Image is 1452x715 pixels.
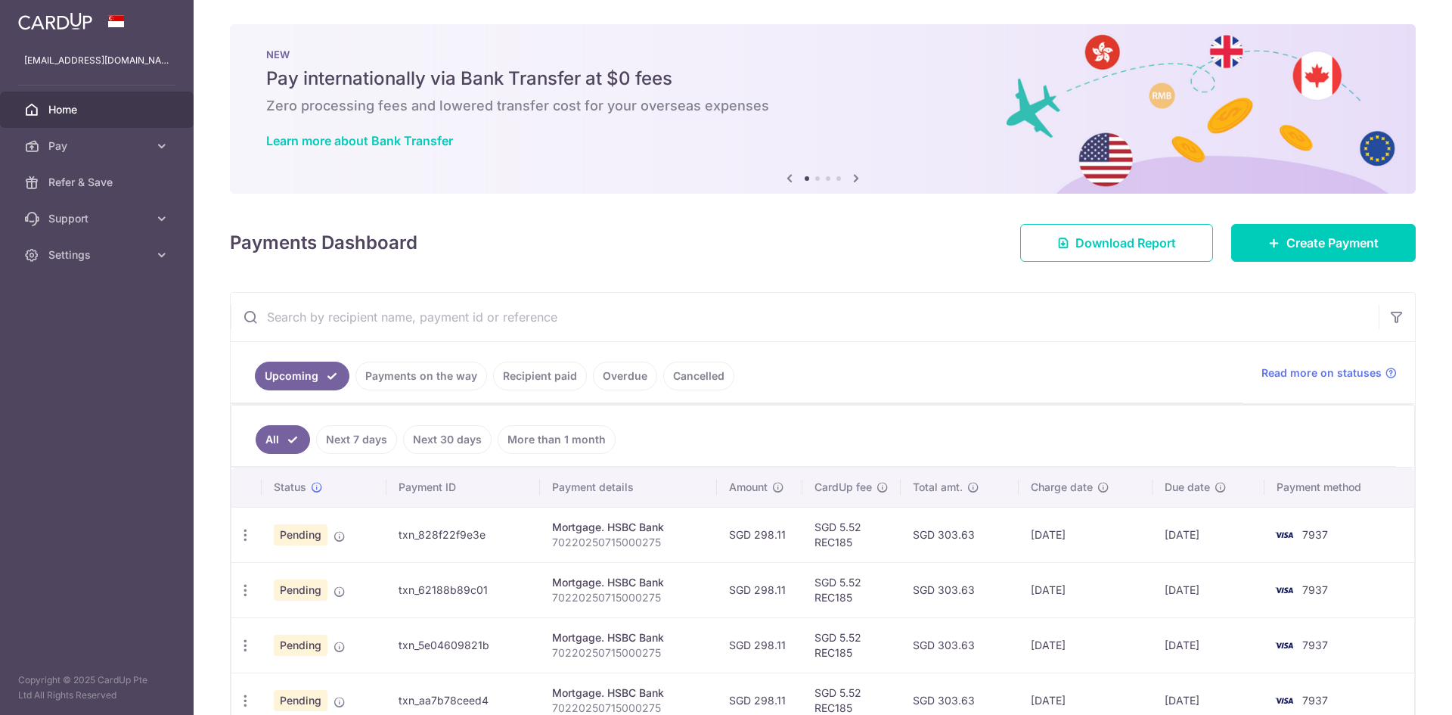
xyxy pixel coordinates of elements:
img: CardUp [18,12,92,30]
p: [EMAIL_ADDRESS][DOMAIN_NAME] [24,53,169,68]
td: txn_5e04609821b [386,617,540,673]
span: Support [48,211,148,226]
p: 70220250715000275 [552,645,705,661]
span: Refer & Save [48,175,148,190]
p: 70220250715000275 [552,590,705,605]
td: [DATE] [1019,617,1153,673]
span: Pending [274,580,327,601]
span: Amount [729,480,768,495]
td: [DATE] [1153,562,1264,617]
td: SGD 298.11 [717,562,802,617]
span: Home [48,102,148,117]
span: Download Report [1075,234,1176,252]
span: 7937 [1302,528,1328,541]
h6: Zero processing fees and lowered transfer cost for your overseas expenses [266,97,1379,115]
th: Payment method [1264,468,1414,507]
td: [DATE] [1153,617,1264,673]
a: Overdue [593,362,657,390]
td: SGD 303.63 [901,562,1019,617]
span: 7937 [1302,639,1328,651]
span: 7937 [1302,583,1328,596]
td: SGD 298.11 [717,507,802,562]
th: Payment details [540,468,717,507]
td: SGD 5.52 REC185 [802,617,901,673]
a: Recipient paid [493,362,587,390]
span: Pay [48,138,148,154]
h5: Pay internationally via Bank Transfer at $0 fees [266,67,1379,91]
span: 7937 [1302,694,1328,707]
span: Total amt. [913,480,963,495]
span: Create Payment [1286,234,1379,252]
td: SGD 303.63 [901,507,1019,562]
td: [DATE] [1019,562,1153,617]
span: Status [274,480,306,495]
td: SGD 298.11 [717,617,802,673]
td: [DATE] [1153,507,1264,562]
a: Cancelled [663,362,734,390]
a: All [256,425,310,454]
span: CardUp fee [814,480,872,495]
a: Next 30 days [403,425,492,454]
td: [DATE] [1019,507,1153,562]
img: Bank Card [1269,526,1299,544]
a: Create Payment [1231,224,1416,262]
div: Mortgage. HSBC Bank [552,520,705,535]
span: Charge date [1031,480,1093,495]
td: txn_828f22f9e3e [386,507,540,562]
img: Bank transfer banner [230,24,1416,194]
td: SGD 303.63 [901,617,1019,673]
a: Download Report [1020,224,1213,262]
input: Search by recipient name, payment id or reference [231,293,1379,341]
img: Bank Card [1269,581,1299,599]
span: Pending [274,690,327,711]
span: Due date [1165,480,1210,495]
a: Payments on the way [355,362,487,390]
h4: Payments Dashboard [230,229,417,256]
div: Mortgage. HSBC Bank [552,630,705,645]
div: Mortgage. HSBC Bank [552,685,705,701]
span: Pending [274,635,327,656]
div: Mortgage. HSBC Bank [552,575,705,590]
a: Learn more about Bank Transfer [266,133,453,148]
td: txn_62188b89c01 [386,562,540,617]
p: NEW [266,48,1379,61]
a: Next 7 days [316,425,397,454]
span: Pending [274,524,327,546]
th: Payment ID [386,468,540,507]
a: Upcoming [255,362,349,390]
td: SGD 5.52 REC185 [802,562,901,617]
span: Settings [48,247,148,263]
a: Read more on statuses [1261,365,1397,381]
td: SGD 5.52 REC185 [802,507,901,562]
p: 70220250715000275 [552,535,705,550]
span: Read more on statuses [1261,365,1382,381]
img: Bank Card [1269,636,1299,654]
img: Bank Card [1269,692,1299,710]
a: More than 1 month [498,425,616,454]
